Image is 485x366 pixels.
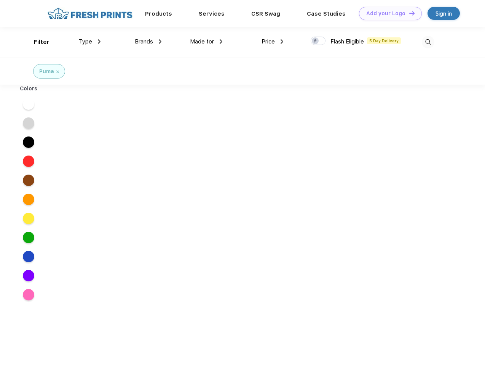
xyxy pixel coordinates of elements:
[422,36,434,48] img: desktop_search.svg
[436,9,452,18] div: Sign in
[366,10,405,17] div: Add your Logo
[409,11,415,15] img: DT
[262,38,275,45] span: Price
[34,38,49,47] div: Filter
[79,38,92,45] span: Type
[14,85,43,93] div: Colors
[45,7,135,20] img: fo%20logo%202.webp
[199,10,225,17] a: Services
[39,67,54,75] div: Puma
[330,38,364,45] span: Flash Eligible
[159,39,161,44] img: dropdown.png
[135,38,153,45] span: Brands
[190,38,214,45] span: Made for
[145,10,172,17] a: Products
[367,37,401,44] span: 5 Day Delivery
[56,71,59,73] img: filter_cancel.svg
[220,39,222,44] img: dropdown.png
[251,10,280,17] a: CSR Swag
[98,39,101,44] img: dropdown.png
[428,7,460,20] a: Sign in
[281,39,283,44] img: dropdown.png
